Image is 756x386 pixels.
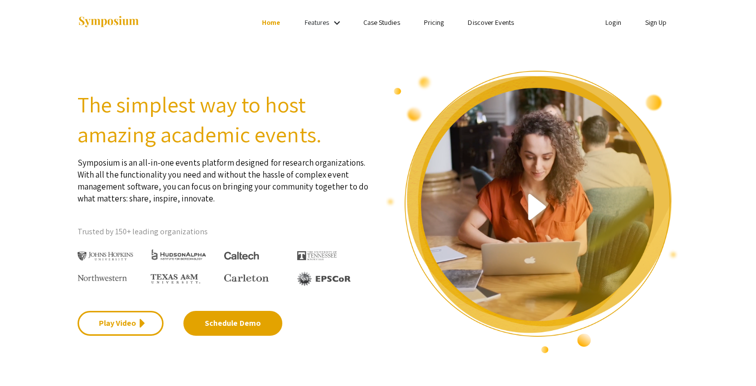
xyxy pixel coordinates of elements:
a: Pricing [424,18,444,27]
img: HudsonAlpha [151,249,207,260]
mat-icon: Expand Features list [331,17,343,29]
img: Symposium by ForagerOne [78,15,140,29]
a: Case Studies [363,18,400,27]
a: Home [262,18,280,27]
a: Play Video [78,311,164,336]
a: Schedule Demo [183,311,282,336]
img: Caltech [224,252,259,260]
img: Johns Hopkins University [78,252,134,261]
img: Carleton [224,274,269,282]
img: Northwestern [78,275,127,281]
a: Sign Up [645,18,667,27]
p: Trusted by 150+ leading organizations [78,224,371,239]
img: The University of Tennessee [297,251,337,260]
img: Texas A&M University [151,274,200,284]
a: Features [305,18,330,27]
p: Symposium is an all-in-one events platform designed for research organizations. With all the func... [78,149,371,204]
img: video overview of Symposium [386,70,679,354]
a: Login [605,18,621,27]
a: Discover Events [468,18,514,27]
img: EPSCOR [297,272,352,286]
h2: The simplest way to host amazing academic events. [78,90,371,149]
